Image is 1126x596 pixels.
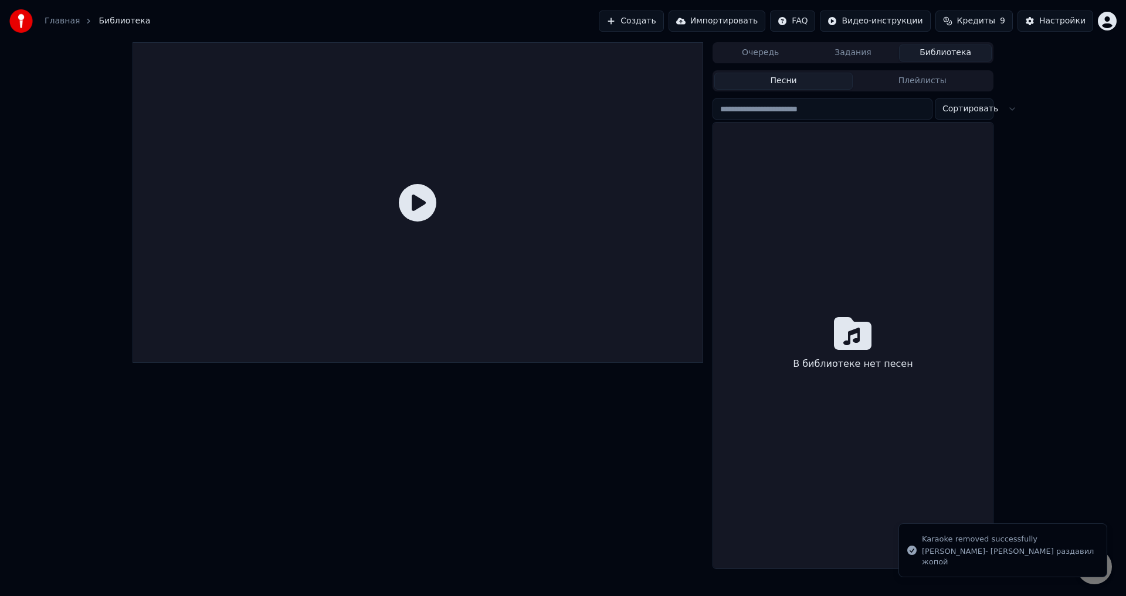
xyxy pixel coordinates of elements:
button: Задания [807,45,900,62]
span: Библиотека [99,15,150,27]
button: Создать [599,11,663,32]
button: Кредиты9 [935,11,1013,32]
button: FAQ [770,11,815,32]
span: 9 [1000,15,1005,27]
button: Очередь [714,45,807,62]
button: Плейлисты [853,73,992,90]
a: Главная [45,15,80,27]
div: [PERSON_NAME]- [PERSON_NAME] раздавил жопой [922,546,1097,567]
nav: breadcrumb [45,15,150,27]
div: Karaoke removed successfully [922,533,1097,545]
div: Настройки [1039,15,1086,27]
button: Импортировать [669,11,766,32]
button: Песни [714,73,853,90]
button: Библиотека [899,45,992,62]
span: Кредиты [957,15,995,27]
button: Настройки [1018,11,1093,32]
button: Видео-инструкции [820,11,930,32]
span: Сортировать [942,103,998,115]
div: В библиотеке нет песен [788,352,917,376]
img: youka [9,9,33,33]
